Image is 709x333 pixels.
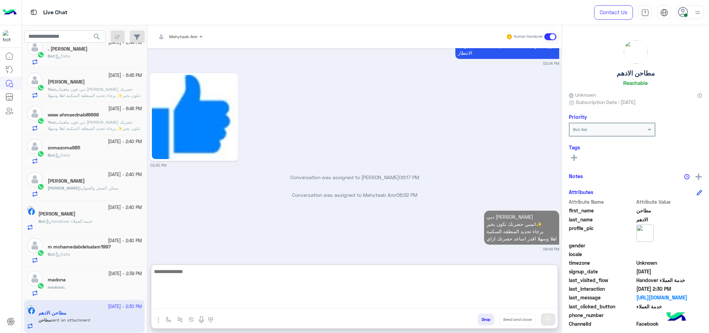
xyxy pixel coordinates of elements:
[48,87,140,104] span: دبي فون ماهيتاب عمرو اتمني حضرتك تكون بخير✨ برجاء تحديد المنطقه السكنية اهلا وسهلا اقدر اساعد حضر...
[397,192,417,198] span: 06:32 PM
[48,277,66,283] h5: madona
[27,206,33,212] img: picture
[3,5,17,20] img: Logo
[48,79,85,85] h5: Kyrellos Nasser
[150,174,559,181] p: Conversation was assigned to [PERSON_NAME]
[27,72,43,88] img: defaultAdmin.png
[28,208,35,215] img: Facebook
[636,251,702,258] span: null
[93,33,101,41] span: search
[81,185,118,191] span: ممكن السعر والعنوان
[163,314,174,325] button: select flow
[37,150,44,157] img: WhatsApp
[636,312,702,319] span: null
[3,30,15,43] img: 1403182699927242
[43,8,67,17] p: Live Chat
[174,314,186,325] button: Trigger scenario
[108,271,142,277] small: [DATE] - 2:39 PM
[636,303,702,310] span: خدمة العملاء
[569,294,635,301] span: last_message
[623,80,648,86] h6: Reachable
[569,285,635,292] span: last_interaction
[455,40,559,59] p: 15/10/2025, 2:24 PM
[543,61,559,66] small: 02:24 PM
[152,75,236,159] img: 39178562_1505197616293642_5411344281094848512_n.png
[166,317,171,322] img: select flow
[569,225,635,240] span: profile_pic
[27,106,43,121] img: defaultAdmin.png
[545,316,552,323] img: send message
[48,284,64,290] b: :
[576,98,636,106] span: Subscription Date : [DATE]
[48,87,56,92] b: :
[27,172,43,187] img: defaultAdmin.png
[594,5,633,20] a: Contact Us
[27,271,43,286] img: defaultAdmin.png
[48,284,63,290] span: madona
[108,238,142,244] small: [DATE] - 2:40 PM
[569,268,635,275] span: signup_date
[48,120,55,125] span: You
[624,40,647,64] img: picture
[569,242,635,249] span: gender
[55,252,70,257] span: Data
[169,34,198,39] span: Mahytaab Amr
[636,277,702,284] span: Handover خدمة العملاء
[48,53,54,59] span: Bot
[189,317,194,322] img: create order
[569,259,635,266] span: timezone
[108,72,142,79] small: [DATE] - 6:45 PM
[569,144,702,150] h6: Tags
[48,53,55,59] b: :
[186,314,197,325] button: create order
[484,211,559,245] p: 15/10/2025, 6:46 PM
[197,316,206,324] img: send voice note
[569,320,635,327] span: ChannelId
[569,198,635,205] span: Attribute Name
[108,106,142,112] small: [DATE] - 6:46 PM
[48,152,54,158] span: Bot
[48,252,54,257] span: Bot
[543,246,559,252] small: 06:46 PM
[693,8,702,17] img: profile
[641,9,649,17] img: tab
[38,219,46,224] b: :
[48,185,81,191] b: :
[38,211,75,217] h5: Mostafa Osama
[573,127,587,132] b: Not Set
[636,268,702,275] span: 2024-12-26T17:13:42.809Z
[636,225,654,242] img: picture
[108,40,142,46] small: [DATE] - 2:44 PM
[569,216,635,223] span: last_name
[177,317,183,322] img: Trigger scenario
[48,120,56,125] b: :
[569,207,635,214] span: first_name
[48,244,111,250] h5: m mohamedabdelsalam1997
[636,294,702,301] a: [URL][DOMAIN_NAME]
[48,87,55,92] span: You
[89,30,106,45] button: search
[29,8,38,17] img: tab
[636,207,702,214] span: مطاحن
[55,152,70,158] span: Data
[37,282,44,289] img: WhatsApp
[64,284,65,290] span: .
[37,117,44,124] img: WhatsApp
[569,312,635,319] span: phone_number
[150,191,559,199] p: Conversation was assigned to Mahytaab Amr
[46,219,92,224] span: Handover خدمة العملاء
[108,172,142,178] small: [DATE] - 2:40 PM
[48,185,80,191] span: [PERSON_NAME]
[478,314,494,325] button: Drop
[569,251,635,258] span: locale
[108,139,142,145] small: [DATE] - 2:40 PM
[569,114,587,120] h6: Priority
[48,112,99,118] h5: www ahmaednabil6666
[636,216,702,223] span: الادهم
[154,316,163,324] img: send attachment
[636,320,702,327] span: 0
[399,174,419,180] span: 06:17 PM
[696,174,702,180] img: add
[37,249,44,256] img: WhatsApp
[48,252,55,257] b: :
